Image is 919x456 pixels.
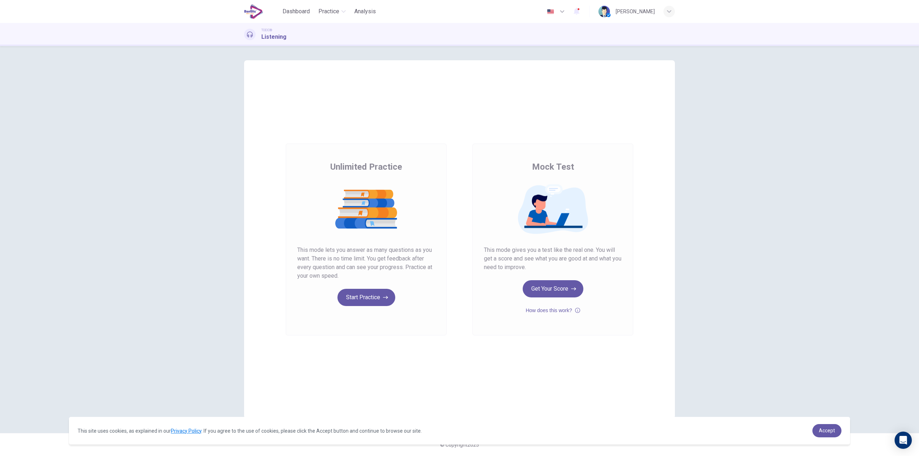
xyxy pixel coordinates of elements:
[171,428,201,434] a: Privacy Policy
[318,7,339,16] span: Practice
[526,306,580,315] button: How does this work?
[261,33,286,41] h1: Listening
[244,4,280,19] a: EduSynch logo
[69,417,850,445] div: cookieconsent
[337,289,395,306] button: Start Practice
[297,246,435,280] span: This mode lets you answer as many questions as you want. There is no time limit. You get feedback...
[598,6,610,17] img: Profile picture
[484,246,622,272] span: This mode gives you a test like the real one. You will get a score and see what you are good at a...
[532,161,574,173] span: Mock Test
[546,9,555,14] img: en
[330,161,402,173] span: Unlimited Practice
[78,428,422,434] span: This site uses cookies, as explained in our . If you agree to the use of cookies, please click th...
[819,428,835,433] span: Accept
[261,28,272,33] span: TOEIC®
[244,4,263,19] img: EduSynch logo
[616,7,655,16] div: [PERSON_NAME]
[895,432,912,449] div: Open Intercom Messenger
[523,280,583,297] button: Get Your Score
[283,7,310,16] span: Dashboard
[354,7,376,16] span: Analysis
[316,5,349,18] button: Practice
[351,5,379,18] button: Analysis
[812,424,841,437] a: dismiss cookie message
[280,5,313,18] button: Dashboard
[440,442,479,448] span: © Copyright 2025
